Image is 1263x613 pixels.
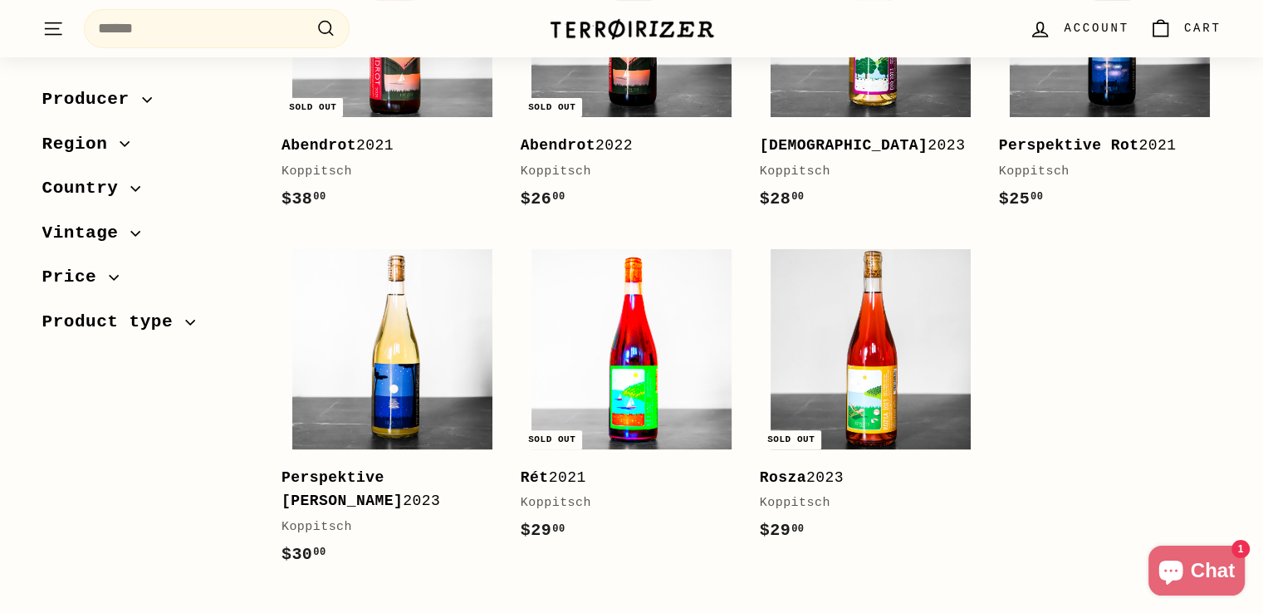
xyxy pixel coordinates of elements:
[42,215,255,260] button: Vintage
[1139,4,1231,53] a: Cart
[999,137,1139,154] b: Perspektive Rot
[521,189,565,208] span: $26
[1143,546,1250,600] inbox-online-store-chat: Shopify online store chat
[1019,4,1138,53] a: Account
[42,81,255,126] button: Producer
[282,98,343,117] div: Sold out
[42,259,255,304] button: Price
[1184,19,1221,37] span: Cart
[521,134,727,158] div: 2022
[42,86,142,114] span: Producer
[42,174,131,203] span: Country
[999,189,1044,208] span: $25
[281,137,356,154] b: Abendrot
[521,162,727,182] div: Koppitsch
[760,134,966,158] div: 2023
[760,469,806,486] b: Rosza
[521,98,582,117] div: Sold out
[760,493,966,513] div: Koppitsch
[42,304,255,349] button: Product type
[999,134,1205,158] div: 2021
[42,126,255,171] button: Region
[281,238,504,585] a: Perspektive [PERSON_NAME]2023Koppitsch
[760,521,805,540] span: $29
[760,189,805,208] span: $28
[281,517,487,537] div: Koppitsch
[552,523,565,535] sup: 00
[521,521,565,540] span: $29
[281,162,487,182] div: Koppitsch
[281,545,326,564] span: $30
[42,308,186,336] span: Product type
[521,466,727,490] div: 2021
[281,466,487,514] div: 2023
[760,162,966,182] div: Koppitsch
[42,219,131,248] span: Vintage
[760,466,966,490] div: 2023
[761,430,821,449] div: Sold out
[760,137,928,154] b: [DEMOGRAPHIC_DATA]
[521,238,743,561] a: Sold out Rét2021Koppitsch
[281,189,326,208] span: $38
[521,137,595,154] b: Abendrot
[521,430,582,449] div: Sold out
[791,523,804,535] sup: 00
[999,162,1205,182] div: Koppitsch
[42,130,120,159] span: Region
[281,469,403,510] b: Perspektive [PERSON_NAME]
[42,170,255,215] button: Country
[791,191,804,203] sup: 00
[521,493,727,513] div: Koppitsch
[521,469,549,486] b: Rét
[313,547,326,558] sup: 00
[281,134,487,158] div: 2021
[1064,19,1128,37] span: Account
[552,191,565,203] sup: 00
[313,191,326,203] sup: 00
[42,263,110,292] span: Price
[1030,191,1043,203] sup: 00
[760,238,982,561] a: Sold out Rosza2023Koppitsch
